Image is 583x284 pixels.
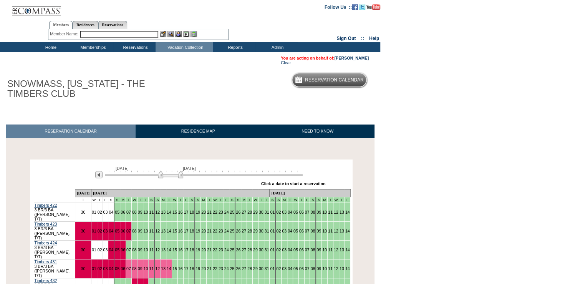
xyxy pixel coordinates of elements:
[276,210,281,214] a: 02
[144,210,148,214] a: 10
[264,197,270,203] td: Mountains Mud Season - Fall 2025
[149,210,154,214] a: 11
[259,247,263,252] a: 30
[265,229,269,233] a: 31
[229,197,235,203] td: Mountains Mud Season - Fall 2025
[247,247,252,252] a: 28
[340,266,344,271] a: 13
[361,36,364,41] span: ::
[138,210,142,214] a: 09
[253,247,258,252] a: 29
[98,229,102,233] a: 02
[276,229,281,233] a: 02
[242,266,246,271] a: 27
[161,266,166,271] a: 13
[91,197,97,203] td: W
[270,210,275,214] a: 01
[92,247,96,252] a: 01
[189,266,194,271] a: 18
[167,31,174,37] img: View
[115,266,119,271] a: 05
[253,210,258,214] a: 29
[310,247,315,252] a: 08
[201,210,206,214] a: 20
[109,266,113,271] a: 04
[166,197,172,203] td: Mountains Mud Season - Fall 2025
[137,197,143,203] td: Mountains Mud Season - Fall 2025
[189,210,194,214] a: 18
[270,189,350,197] td: [DATE]
[126,210,131,214] a: 07
[132,229,137,233] a: 08
[219,229,223,233] a: 23
[253,229,258,233] a: 29
[98,21,127,29] a: Reservations
[155,247,160,252] a: 12
[160,31,166,37] img: b_edit.gif
[34,241,75,259] td: 3 BR/3 BA ([PERSON_NAME], T/T)
[305,229,310,233] a: 07
[340,247,344,252] a: 13
[276,266,281,271] a: 02
[138,266,142,271] a: 09
[322,266,327,271] a: 10
[183,31,189,37] img: Reservations
[143,197,149,203] td: Mountains Mud Season - Fall 2025
[207,197,212,203] td: Mountains Mud Season - Fall 2025
[184,210,189,214] a: 17
[201,229,206,233] a: 20
[207,247,212,252] a: 21
[183,166,196,171] span: [DATE]
[161,210,166,214] a: 13
[73,21,98,29] a: Residences
[177,197,183,203] td: Mountains Mud Season - Fall 2025
[189,229,194,233] a: 18
[276,247,281,252] a: 02
[35,278,57,283] a: Timbers 432
[316,266,321,271] a: 09
[75,189,91,197] td: [DATE]
[144,229,148,233] a: 10
[172,197,177,203] td: Mountains Mud Season - Fall 2025
[91,189,270,197] td: [DATE]
[270,229,275,233] a: 01
[265,210,269,214] a: 31
[98,247,102,252] a: 02
[328,247,333,252] a: 11
[275,197,281,203] td: Mountains Mud Season - Fall 2025
[121,210,125,214] a: 06
[344,197,350,203] td: Mountains Mud Season - Fall 2025
[81,210,85,214] a: 30
[304,197,310,203] td: Mountains Mud Season - Fall 2025
[247,266,252,271] a: 28
[115,229,119,233] a: 05
[352,4,358,10] img: Become our fan on Facebook
[253,266,258,271] a: 29
[154,197,160,203] td: Mountains Mud Season - Fall 2025
[230,210,234,214] a: 25
[219,266,223,271] a: 23
[305,266,310,271] a: 07
[81,247,85,252] a: 30
[333,197,339,203] td: Mountains Mud Season - Fall 2025
[242,247,246,252] a: 27
[236,210,240,214] a: 26
[340,210,344,214] a: 13
[184,229,189,233] a: 17
[328,229,333,233] a: 11
[109,210,113,214] a: 04
[282,210,287,214] a: 03
[316,210,321,214] a: 09
[149,266,154,271] a: 11
[288,229,292,233] a: 04
[322,247,327,252] a: 10
[195,247,200,252] a: 19
[213,229,217,233] a: 22
[161,229,166,233] a: 13
[293,229,298,233] a: 05
[345,266,350,271] a: 14
[120,197,126,203] td: Mountains Mud Season - Fall 2025
[366,4,380,10] img: Subscribe to our YouTube Channel
[242,210,246,214] a: 27
[305,78,364,83] h5: Reservation Calendar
